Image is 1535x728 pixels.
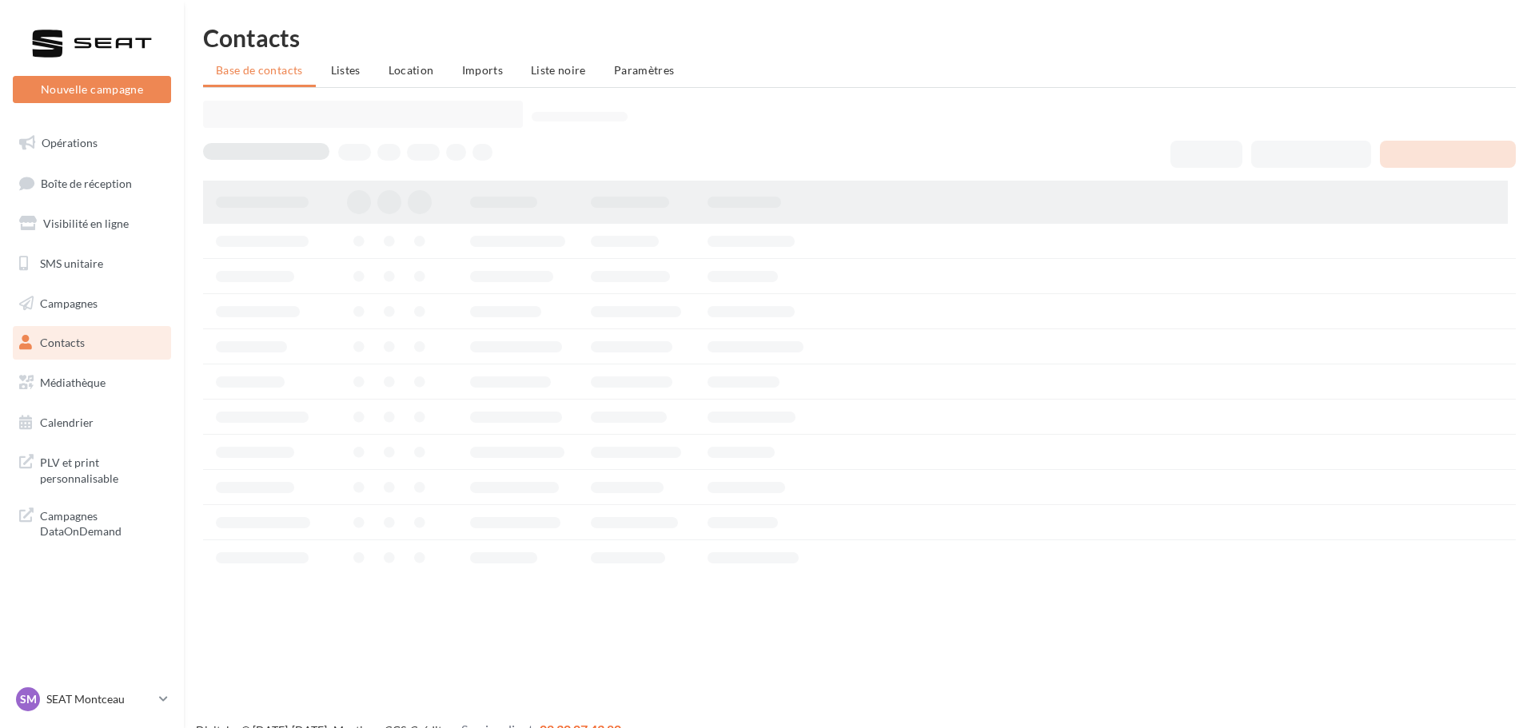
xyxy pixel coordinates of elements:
a: Calendrier [10,406,174,440]
a: Opérations [10,126,174,160]
a: PLV et print personnalisable [10,445,174,492]
span: Campagnes [40,296,98,309]
span: Paramètres [614,63,675,77]
a: Médiathèque [10,366,174,400]
span: Boîte de réception [41,176,132,189]
span: PLV et print personnalisable [40,452,165,486]
a: Campagnes [10,287,174,320]
span: Liste noire [531,63,586,77]
span: SMS unitaire [40,257,103,270]
a: SMS unitaire [10,247,174,280]
a: Visibilité en ligne [10,207,174,241]
span: Opérations [42,136,98,149]
a: Boîte de réception [10,166,174,201]
span: Visibilité en ligne [43,217,129,230]
a: SM SEAT Montceau [13,684,171,714]
span: Calendrier [40,416,94,429]
span: Contacts [40,336,85,349]
button: Nouvelle campagne [13,76,171,103]
h1: Contacts [203,26,1516,50]
span: Listes [331,63,361,77]
a: Contacts [10,326,174,360]
span: Imports [462,63,503,77]
span: Location [389,63,434,77]
span: Campagnes DataOnDemand [40,505,165,539]
span: Médiathèque [40,376,106,389]
p: SEAT Montceau [46,691,153,707]
a: Campagnes DataOnDemand [10,499,174,546]
span: SM [20,691,37,707]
